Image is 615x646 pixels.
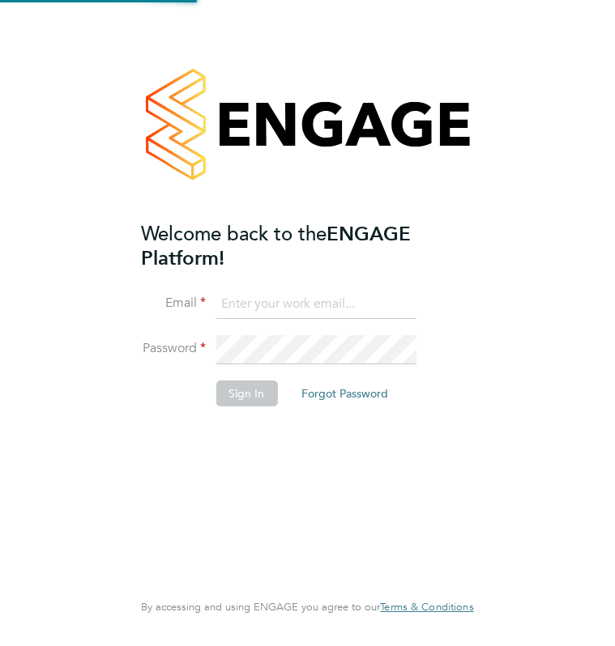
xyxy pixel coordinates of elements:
label: Email [141,295,206,312]
span: Welcome back to the [141,221,327,246]
button: Forgot Password [288,380,401,406]
span: Terms & Conditions [380,600,473,614]
a: Terms & Conditions [380,601,473,614]
span: By accessing and using ENGAGE you agree to our [141,600,473,614]
button: Sign In [216,380,277,406]
h2: ENGAGE Platform! [141,222,457,270]
input: Enter your work email... [216,290,416,319]
label: Password [141,340,206,357]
